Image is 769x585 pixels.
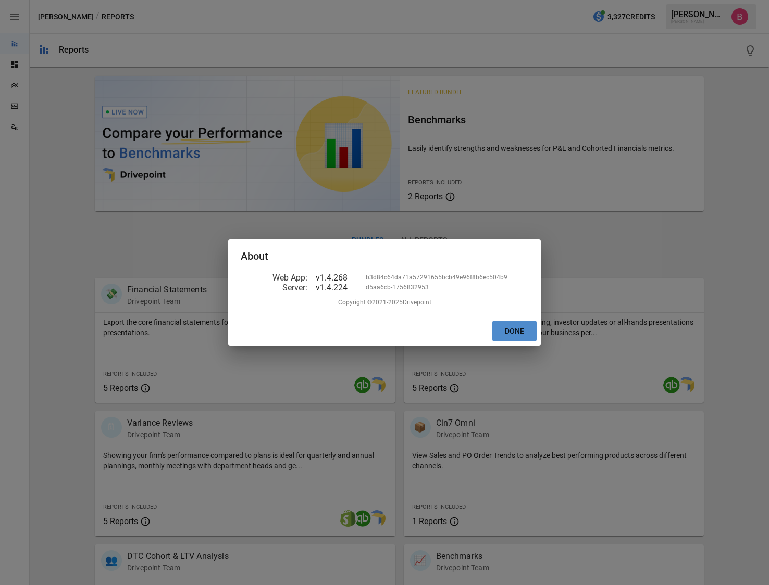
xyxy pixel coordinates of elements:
[492,321,537,342] button: Done
[366,284,429,291] div: d5aa6cb-1756832953
[241,283,307,292] div: Server :
[241,273,307,283] div: Web App :
[316,273,357,283] div: v1.4.268
[366,274,507,281] div: b3d84c64da71a57291655bcb49e96f8b6ec504b9
[228,239,541,273] h2: About
[241,292,528,306] div: Copyright ©2021- 2025 Drivepoint
[316,283,357,292] div: v1.4.224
